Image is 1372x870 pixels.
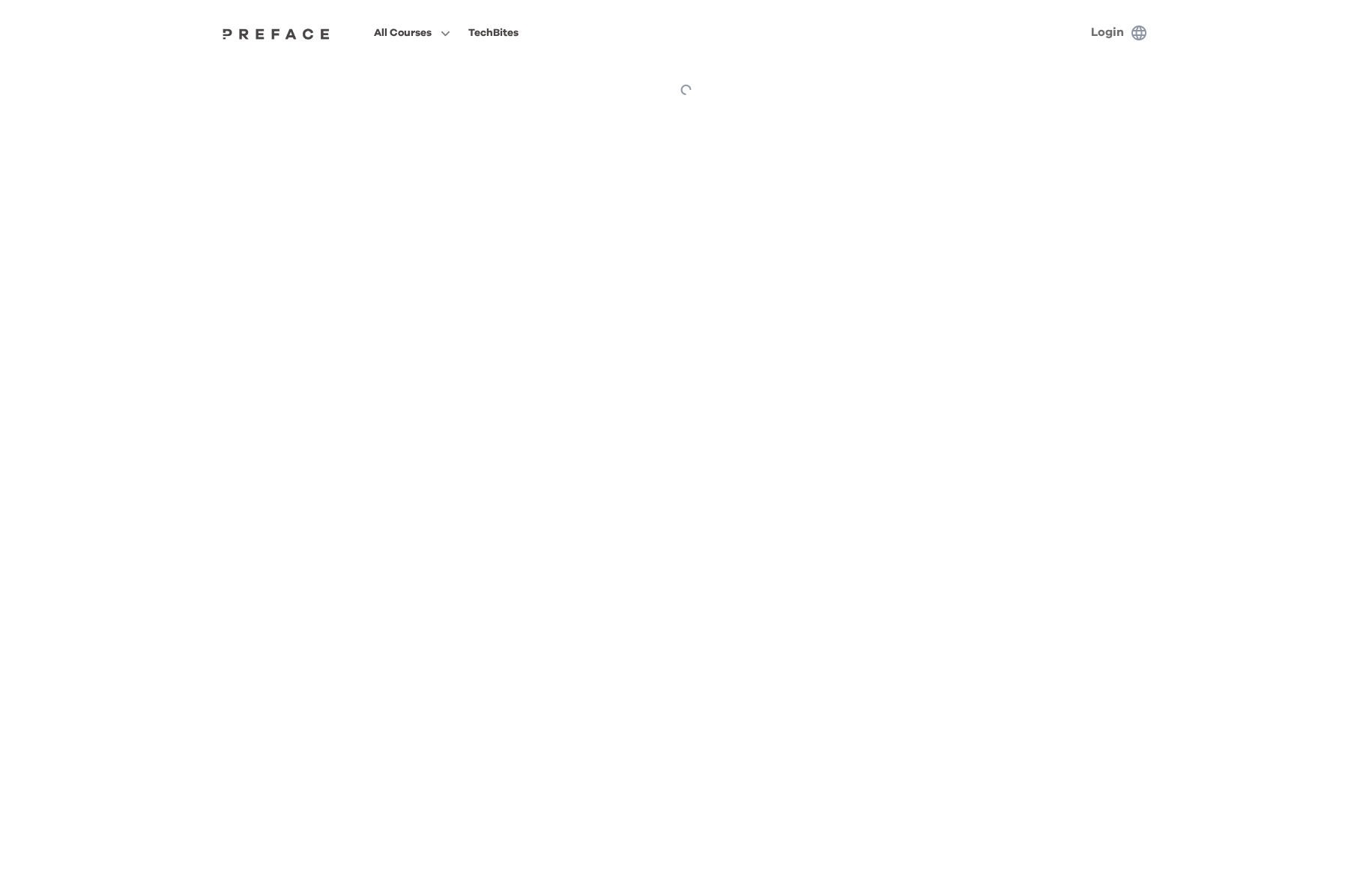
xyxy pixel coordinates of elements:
a: Login [1091,26,1124,38]
img: Preface Logo [219,28,334,40]
button: All Courses [369,23,455,43]
a: Preface Logo [219,27,334,39]
span: All Courses [374,24,432,42]
div: TechBites [468,24,519,42]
